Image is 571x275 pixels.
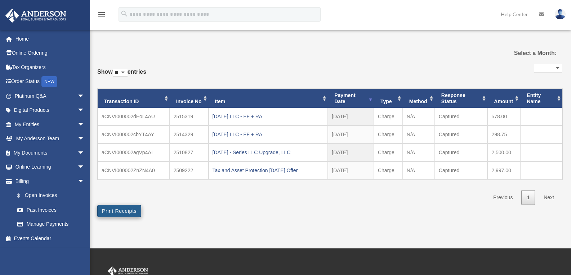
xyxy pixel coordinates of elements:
td: 2514329 [170,125,209,143]
img: Anderson Advisors Platinum Portal [3,9,68,23]
td: N/A [403,143,435,161]
td: aCNVI000002agVp4AI [98,143,170,161]
td: Captured [435,125,488,143]
span: arrow_drop_down [77,160,92,175]
td: aCNVI000002dEoL4AU [98,108,170,125]
span: $ [21,191,25,200]
td: 2,500.00 [487,143,520,161]
div: [DATE] LLC - FF + RA [213,111,324,122]
th: Entity Name: activate to sort column ascending [520,89,562,108]
th: Item: activate to sort column ascending [209,89,328,108]
td: Charge [374,161,403,179]
td: 298.75 [487,125,520,143]
td: [DATE] [328,161,374,179]
td: Charge [374,108,403,125]
a: Home [5,32,95,46]
a: Order StatusNEW [5,74,95,89]
td: N/A [403,161,435,179]
a: Next [538,190,559,205]
th: Response Status: activate to sort column ascending [435,89,488,108]
img: User Pic [555,9,566,19]
td: Charge [374,125,403,143]
a: Online Learningarrow_drop_down [5,160,95,174]
span: arrow_drop_down [77,132,92,146]
a: Previous [488,190,518,205]
div: Tax and Asset Protection [DATE] Offer [213,165,324,175]
th: Payment Date: activate to sort column ascending [328,89,374,108]
td: 2,997.00 [487,161,520,179]
td: [DATE] [328,143,374,161]
a: Events Calendar [5,231,95,246]
a: menu [97,13,106,19]
td: 578.00 [487,108,520,125]
td: Captured [435,143,488,161]
span: arrow_drop_down [77,103,92,118]
span: arrow_drop_down [77,146,92,160]
th: Amount: activate to sort column ascending [487,89,520,108]
td: 2515319 [170,108,209,125]
td: 2510827 [170,143,209,161]
i: menu [97,10,106,19]
a: Online Ordering [5,46,95,60]
a: Manage Payments [10,217,95,232]
a: My Anderson Teamarrow_drop_down [5,132,95,146]
a: Billingarrow_drop_down [5,174,95,188]
th: Type: activate to sort column ascending [374,89,403,108]
a: Tax Organizers [5,60,95,74]
a: $Open Invoices [10,188,95,203]
td: Captured [435,108,488,125]
a: My Entitiesarrow_drop_down [5,117,95,132]
td: 2509222 [170,161,209,179]
th: Method: activate to sort column ascending [403,89,435,108]
a: 1 [521,190,535,205]
span: arrow_drop_down [77,89,92,104]
td: aCNVI000002ZnZN4A0 [98,161,170,179]
th: Transaction ID: activate to sort column ascending [98,89,170,108]
span: arrow_drop_down [77,174,92,189]
a: Digital Productsarrow_drop_down [5,103,95,118]
div: [DATE] - Series LLC Upgrade, LLC [213,147,324,157]
td: Charge [374,143,403,161]
button: Print Receipts [97,205,141,217]
a: Platinum Q&Aarrow_drop_down [5,89,95,103]
td: aCNVI000002cbYT4AY [98,125,170,143]
td: Captured [435,161,488,179]
td: [DATE] [328,125,374,143]
label: Select a Month: [490,48,557,58]
label: Show entries [97,67,146,84]
a: My Documentsarrow_drop_down [5,146,95,160]
td: [DATE] [328,108,374,125]
a: Past Invoices [10,203,92,217]
i: search [120,10,128,18]
div: NEW [41,76,57,87]
td: N/A [403,125,435,143]
th: Invoice No: activate to sort column ascending [170,89,209,108]
td: N/A [403,108,435,125]
span: arrow_drop_down [77,117,92,132]
div: [DATE] LLC - FF + RA [213,129,324,139]
select: Showentries [113,69,128,77]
